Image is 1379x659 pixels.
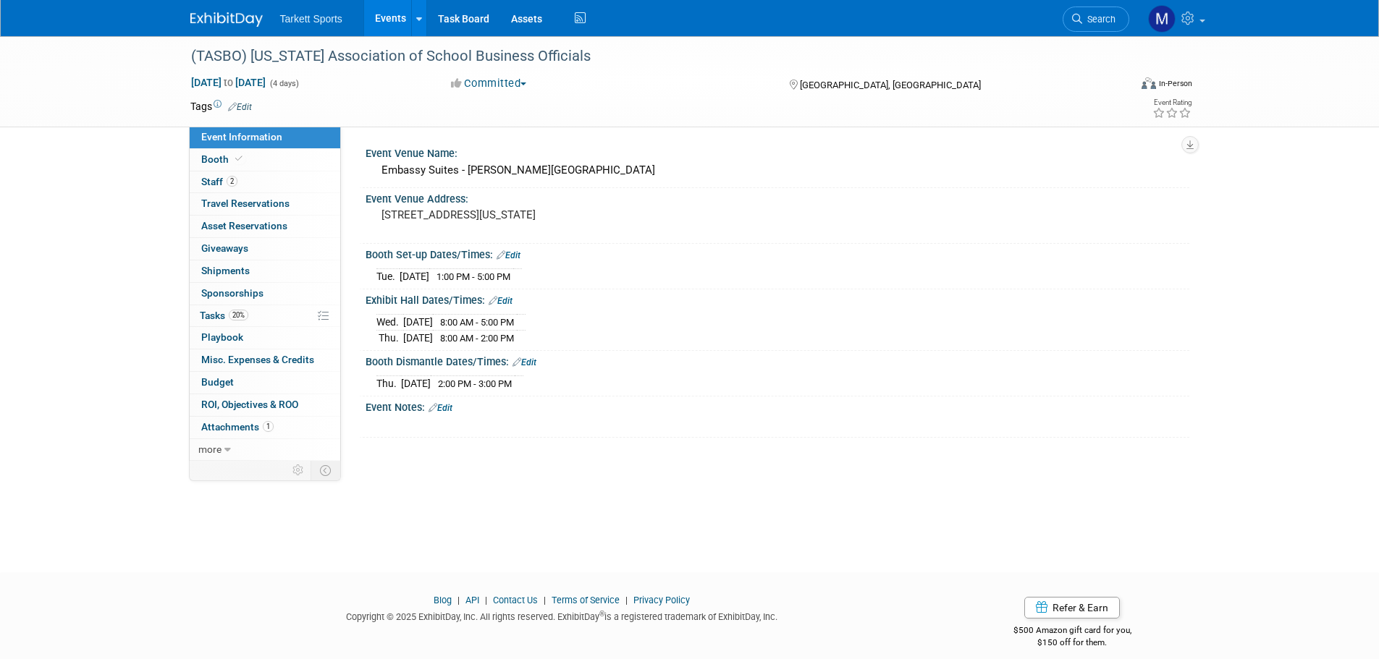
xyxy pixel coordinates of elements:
span: 8:00 AM - 5:00 PM [440,317,514,328]
a: Contact Us [493,595,538,605]
a: ROI, Objectives & ROO [190,394,340,416]
div: Copyright © 2025 ExhibitDay, Inc. All rights reserved. ExhibitDay is a registered trademark of Ex... [190,607,935,624]
a: Attachments1 [190,417,340,438]
span: Search [1082,14,1116,25]
span: Event Information [201,131,282,143]
a: Edit [513,357,536,367]
span: [GEOGRAPHIC_DATA], [GEOGRAPHIC_DATA] [800,80,981,90]
span: Misc. Expenses & Credits [201,354,314,365]
div: Embassy Suites - [PERSON_NAME][GEOGRAPHIC_DATA] [376,159,1178,182]
div: $150 off for them. [956,637,1189,649]
img: ExhibitDay [190,12,263,27]
a: Misc. Expenses & Credits [190,349,340,371]
div: Event Venue Name: [366,143,1189,161]
td: Wed. [376,315,403,331]
span: | [481,595,491,605]
td: Thu. [376,375,401,391]
span: 1 [263,421,274,432]
span: 8:00 AM - 2:00 PM [440,333,514,344]
span: 20% [229,310,248,320]
a: Sponsorships [190,283,340,305]
span: Tarkett Sports [280,13,342,25]
td: Thu. [376,330,403,345]
span: Giveaways [201,242,248,254]
span: to [222,77,235,88]
td: Tags [190,99,252,114]
div: Booth Dismantle Dates/Times: [366,351,1189,370]
div: Event Rating [1152,99,1192,106]
a: API [465,595,479,605]
td: [DATE] [403,315,433,331]
span: ROI, Objectives & ROO [201,399,298,410]
a: Search [1063,7,1129,32]
span: (4 days) [269,79,299,88]
a: Booth [190,149,340,171]
div: Event Format [1044,75,1193,97]
td: Toggle Event Tabs [311,461,340,480]
a: Travel Reservations [190,193,340,215]
a: Edit [228,102,252,112]
a: Budget [190,372,340,394]
td: Tue. [376,268,400,284]
a: Blog [434,595,452,605]
a: Privacy Policy [633,595,690,605]
a: Staff2 [190,171,340,193]
img: Format-Inperson.png [1142,77,1156,89]
span: [DATE] [DATE] [190,76,266,89]
i: Booth reservation complete [235,155,243,163]
a: Terms of Service [552,595,620,605]
span: Staff [201,176,237,187]
span: Sponsorships [201,287,263,299]
span: Asset Reservations [201,220,287,231]
sup: ® [599,610,604,618]
td: [DATE] [403,330,433,345]
span: Shipments [201,265,250,276]
a: Edit [489,296,513,306]
pre: [STREET_ADDRESS][US_STATE] [381,208,693,221]
span: 1:00 PM - 5:00 PM [437,271,510,282]
div: Exhibit Hall Dates/Times: [366,289,1189,308]
div: Booth Set-up Dates/Times: [366,244,1189,263]
span: | [454,595,463,605]
div: (TASBO) [US_STATE] Association of School Business Officials [186,43,1108,69]
a: Shipments [190,260,340,282]
a: Tasks20% [190,305,340,327]
span: | [540,595,549,605]
a: Edit [429,403,452,413]
td: Personalize Event Tab Strip [286,461,311,480]
span: Tasks [200,310,248,321]
div: In-Person [1158,78,1192,89]
a: Refer & Earn [1024,597,1120,618]
span: Playbook [201,331,243,343]
a: Giveaways [190,238,340,260]
div: $500 Amazon gift card for you, [956,615,1189,648]
span: 2 [227,176,237,187]
div: Event Venue Address: [366,188,1189,206]
span: | [622,595,631,605]
a: Event Information [190,127,340,148]
span: Travel Reservations [201,197,290,209]
a: more [190,439,340,461]
span: Budget [201,376,234,388]
span: 2:00 PM - 3:00 PM [438,378,512,389]
td: [DATE] [400,268,429,284]
a: Playbook [190,327,340,349]
div: Event Notes: [366,396,1189,415]
a: Edit [497,250,520,260]
span: more [198,443,222,455]
span: Booth [201,153,245,165]
a: Asset Reservations [190,216,340,237]
img: Mathieu Martel [1148,5,1176,33]
button: Committed [446,76,532,91]
span: Attachments [201,421,274,433]
td: [DATE] [401,375,431,391]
